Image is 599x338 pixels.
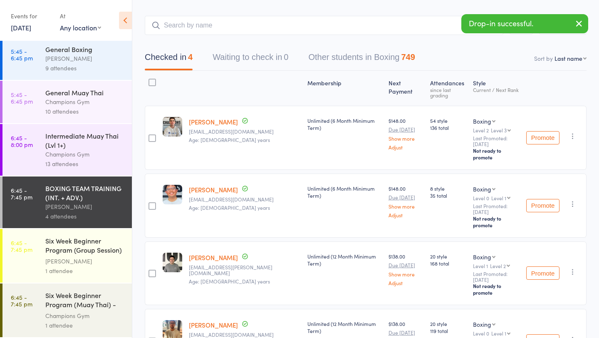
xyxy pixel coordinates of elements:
[213,48,288,70] button: Waiting to check in0
[473,215,520,229] div: Not ready to promote
[189,253,238,262] a: [PERSON_NAME]
[304,75,385,102] div: Membership
[473,87,520,92] div: Current / Next Rank
[45,97,125,107] div: Champions Gym
[473,331,520,336] div: Level 0
[491,195,506,201] div: Level 1
[307,253,382,267] div: Unlimited (12 Month Minimum Term)
[307,320,382,334] div: Unlimited (12 Month Minimum Term)
[11,187,32,200] time: 6:45 - 7:45 pm
[11,134,33,148] time: 6:45 - 8:00 pm
[45,45,125,54] div: General Boxing
[473,195,520,201] div: Level 0
[45,88,125,97] div: General Muay Thai
[389,280,424,286] a: Adjust
[2,37,132,80] a: 5:45 -6:45 pmGeneral Boxing[PERSON_NAME]9 attendees
[11,294,32,307] time: 6:45 - 7:45 pm
[389,185,424,218] div: $148.00
[11,23,31,32] a: [DATE]
[389,262,424,268] small: Due [DATE]
[2,283,132,337] a: 6:45 -7:45 pmSix Week Beginner Program (Muay Thai) - [PERSON_NAME]...Champions Gym1 attendee
[389,127,424,132] small: Due [DATE]
[473,253,491,261] div: Boxing
[188,52,193,62] div: 4
[189,278,270,285] span: Age: [DEMOGRAPHIC_DATA] years
[473,263,520,268] div: Level 1
[11,9,52,23] div: Events for
[45,63,125,73] div: 9 attendees
[389,330,424,336] small: Due [DATE]
[385,75,427,102] div: Next Payment
[389,212,424,218] a: Adjust
[473,117,491,125] div: Boxing
[473,147,520,161] div: Not ready to promote
[11,91,33,104] time: 5:45 - 6:45 pm
[473,283,520,296] div: Not ready to promote
[163,117,182,137] img: image1675161059.png
[389,144,424,150] a: Adjust
[534,54,553,62] label: Sort by
[470,75,523,102] div: Style
[189,332,301,338] small: oscarmyers97@hotmail.com
[189,321,238,329] a: [PERSON_NAME]
[2,176,132,228] a: 6:45 -7:45 pmBOXING TEAM TRAINING (INT. + ADV.)[PERSON_NAME]4 attendees
[60,23,101,32] div: Any location
[2,81,132,123] a: 5:45 -6:45 pmGeneral Muay ThaiChampions Gym10 attendees
[430,124,466,131] span: 136 total
[430,192,466,199] span: 35 total
[189,136,270,143] span: Age: [DEMOGRAPHIC_DATA] years
[491,331,506,336] div: Level 1
[430,260,466,267] span: 168 total
[473,127,520,133] div: Level 2
[307,117,382,131] div: Unlimited (6 Month Minimum Term)
[430,320,466,327] span: 20 style
[45,159,125,169] div: 13 attendees
[45,184,125,202] div: BOXING TEAM TRAINING (INT. + ADV.)
[389,117,424,150] div: $148.00
[490,263,506,268] div: Level 2
[491,127,507,133] div: Level 3
[145,16,503,35] input: Search by name
[473,320,491,328] div: Boxing
[11,239,32,253] time: 6:45 - 7:45 pm
[430,327,466,334] span: 119 total
[389,136,424,141] a: Show more
[45,107,125,116] div: 10 attendees
[2,124,132,176] a: 6:45 -8:00 pmIntermediate Muay Thai (Lvl 1+)Champions Gym13 attendees
[526,266,559,280] button: Promote
[145,48,193,70] button: Checked in4
[473,135,520,147] small: Last Promoted: [DATE]
[189,129,301,134] small: devvy676@gmail.com
[473,271,520,283] small: Last Promoted: [DATE]
[189,196,301,202] small: venrickcampos@yahoo.com
[189,264,301,276] small: Cmunro.francis@hotmail.com
[45,149,125,159] div: Champions Gym
[45,321,125,330] div: 1 attendee
[401,52,415,62] div: 749
[189,185,238,194] a: [PERSON_NAME]
[189,117,238,126] a: [PERSON_NAME]
[554,54,582,62] div: Last name
[427,75,470,102] div: Atten­dances
[163,253,182,272] img: image1719956043.png
[473,185,491,193] div: Boxing
[430,185,466,192] span: 8 style
[526,199,559,212] button: Promote
[389,271,424,277] a: Show more
[2,229,132,283] a: 6:45 -7:45 pmSix Week Beginner Program (Group Session) - [PERSON_NAME][PERSON_NAME]1 attendee
[307,185,382,199] div: Unlimited (6 Month Minimum Term)
[430,117,466,124] span: 54 style
[189,204,270,211] span: Age: [DEMOGRAPHIC_DATA] years
[45,131,125,149] div: Intermediate Muay Thai (Lvl 1+)
[461,14,588,33] div: Drop-in successful.
[60,9,101,23] div: At
[45,291,125,311] div: Six Week Beginner Program (Muay Thai) - [PERSON_NAME]...
[389,194,424,200] small: Due [DATE]
[45,211,125,221] div: 4 attendees
[11,48,33,61] time: 5:45 - 6:45 pm
[389,204,424,209] a: Show more
[45,54,125,63] div: [PERSON_NAME]
[163,185,182,204] img: image1756889574.png
[389,253,424,286] div: $138.00
[526,131,559,144] button: Promote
